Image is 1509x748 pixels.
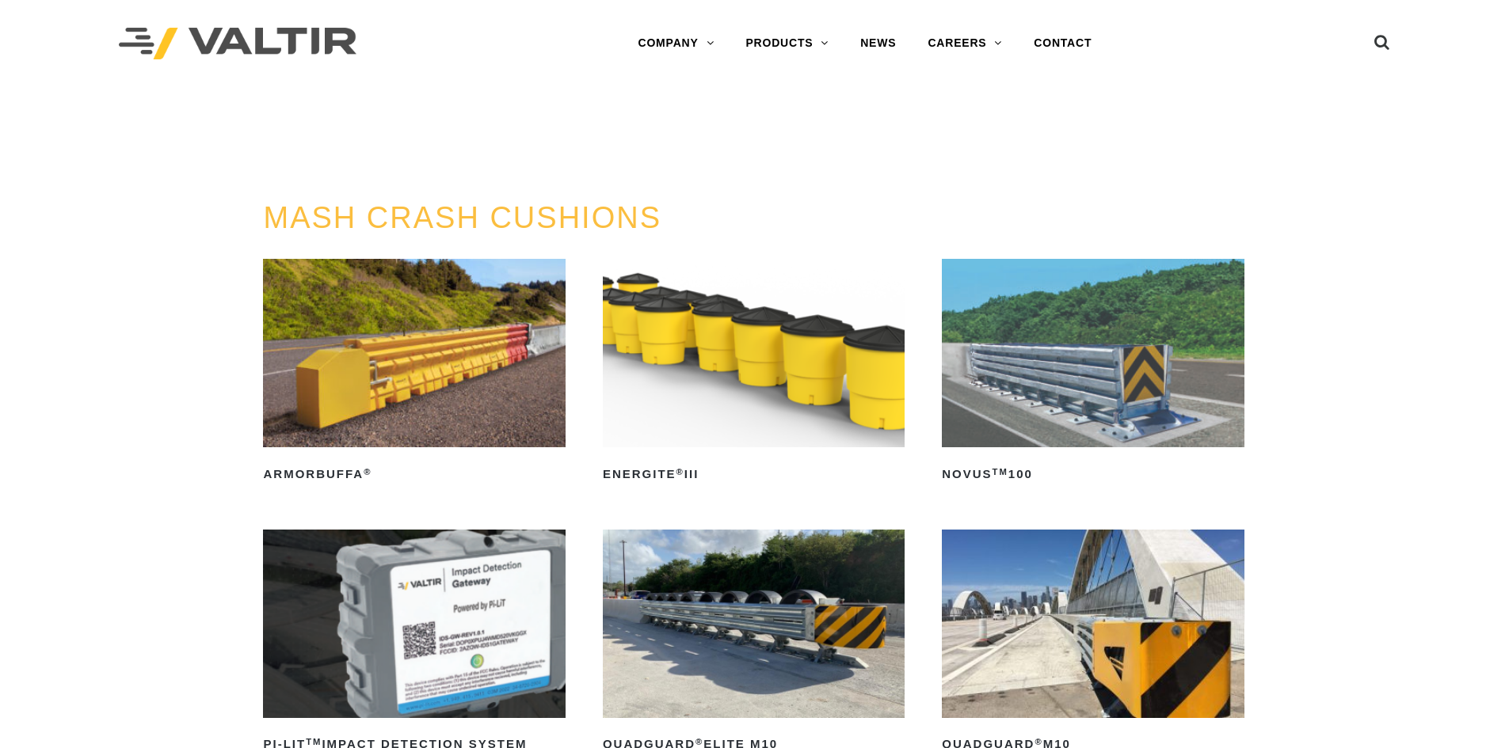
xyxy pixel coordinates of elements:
a: ENERGITE®III [603,259,905,487]
sup: TM [306,737,322,746]
a: MASH CRASH CUSHIONS [263,201,661,234]
sup: ® [695,737,703,746]
a: COMPANY [622,28,730,59]
h2: ArmorBuffa [263,461,565,487]
h2: ENERGITE III [603,461,905,487]
a: NEWS [844,28,912,59]
sup: ® [1035,737,1042,746]
a: CAREERS [912,28,1018,59]
h2: NOVUS 100 [942,461,1244,487]
a: CONTACT [1018,28,1107,59]
a: NOVUSTM100 [942,259,1244,487]
sup: ® [364,467,372,477]
sup: TM [993,467,1008,477]
sup: ® [676,467,684,477]
a: ArmorBuffa® [263,259,565,487]
a: PRODUCTS [730,28,844,59]
img: Valtir [119,28,356,60]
